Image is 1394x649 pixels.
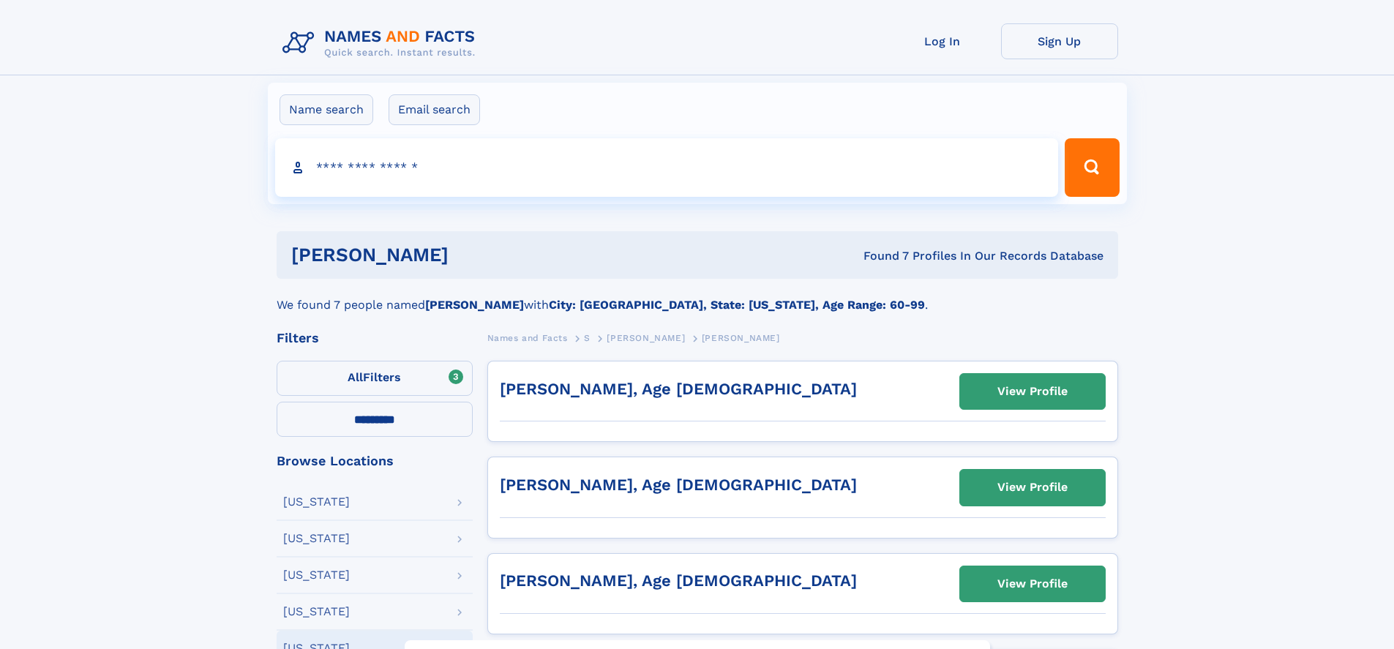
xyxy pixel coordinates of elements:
a: View Profile [960,470,1105,505]
label: Name search [280,94,373,125]
span: All [348,370,363,384]
div: Found 7 Profiles In Our Records Database [656,248,1103,264]
div: View Profile [997,375,1068,408]
div: [US_STATE] [283,606,350,618]
a: View Profile [960,566,1105,601]
div: Filters [277,331,473,345]
img: Logo Names and Facts [277,23,487,63]
div: [US_STATE] [283,569,350,581]
a: [PERSON_NAME] [607,329,685,347]
span: [PERSON_NAME] [702,333,780,343]
a: [PERSON_NAME], Age [DEMOGRAPHIC_DATA] [500,380,857,398]
b: City: [GEOGRAPHIC_DATA], State: [US_STATE], Age Range: 60-99 [549,298,925,312]
label: Filters [277,361,473,396]
h1: [PERSON_NAME] [291,246,656,264]
a: [PERSON_NAME], Age [DEMOGRAPHIC_DATA] [500,571,857,590]
span: [PERSON_NAME] [607,333,685,343]
div: View Profile [997,470,1068,504]
div: View Profile [997,567,1068,601]
div: Browse Locations [277,454,473,468]
a: S [584,329,591,347]
div: [US_STATE] [283,496,350,508]
label: Email search [389,94,480,125]
a: Sign Up [1001,23,1118,59]
a: Names and Facts [487,329,568,347]
input: search input [275,138,1059,197]
b: [PERSON_NAME] [425,298,524,312]
a: View Profile [960,374,1105,409]
span: S [584,333,591,343]
div: We found 7 people named with . [277,279,1118,314]
a: Log In [884,23,1001,59]
button: Search Button [1065,138,1119,197]
a: [PERSON_NAME], Age [DEMOGRAPHIC_DATA] [500,476,857,494]
div: [US_STATE] [283,533,350,544]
